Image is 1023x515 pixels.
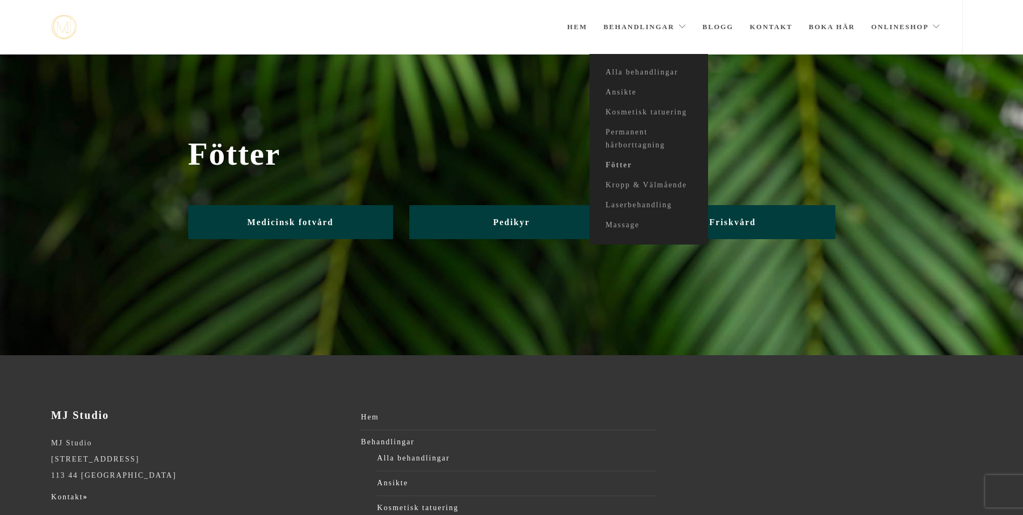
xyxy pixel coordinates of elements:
[188,135,835,173] span: Fötter
[589,83,708,103] a: Ansikte
[51,409,347,422] h3: MJ Studio
[83,493,88,501] strong: »
[630,205,835,239] a: Friskvård
[51,435,347,484] p: MJ Studio [STREET_ADDRESS] 113 44 [GEOGRAPHIC_DATA]
[377,450,657,466] a: Alla behandlingar
[51,15,77,39] a: mjstudio mjstudio mjstudio
[589,155,708,175] a: Fötter
[361,434,657,450] a: Behandlingar
[709,218,756,227] span: Friskvård
[589,103,708,123] a: Kosmetisk tatuering
[188,205,393,239] a: Medicinsk fotvård
[493,218,530,227] span: Pedikyr
[51,493,88,501] a: Kontakt»
[248,218,334,227] span: Medicinsk fotvård
[589,63,708,83] a: Alla behandlingar
[377,475,657,491] a: Ansikte
[589,215,708,235] a: Massage
[361,409,657,425] a: Hem
[589,123,708,155] a: Permanent hårborttagning
[589,175,708,195] a: Kropp & Välmående
[409,205,614,239] a: Pedikyr
[589,195,708,215] a: Laserbehandling
[51,15,77,39] img: mjstudio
